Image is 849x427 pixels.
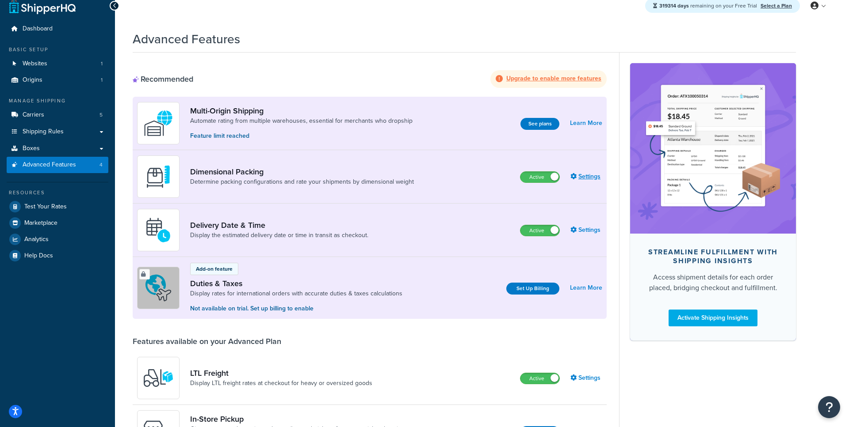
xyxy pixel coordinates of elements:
[570,117,602,129] a: Learn More
[520,172,559,182] label: Active
[190,220,368,230] a: Delivery Date & Time
[570,224,602,236] a: Settings
[196,265,233,273] p: Add-on feature
[7,72,108,88] li: Origins
[570,282,602,294] a: Learn More
[24,203,67,211] span: Test Your Rates
[190,379,372,388] a: Display LTL freight rates at checkout for heavy or oversized goods
[190,279,402,288] a: Duties & Taxes
[190,106,413,116] a: Multi-Origin Shipping
[190,117,413,125] a: Automate rating from multiple warehouses, essential for merchants who dropship
[24,252,53,260] span: Help Docs
[520,118,559,130] button: See plans
[24,219,57,227] span: Marketplace
[7,124,108,140] a: Shipping Rules
[143,161,174,192] img: DTVBYsAAAAAASUVORK5CYII=
[23,76,42,84] span: Origins
[7,248,108,264] a: Help Docs
[7,72,108,88] a: Origins1
[520,373,559,384] label: Active
[570,170,602,183] a: Settings
[7,107,108,123] a: Carriers5
[23,25,53,33] span: Dashboard
[520,225,559,236] label: Active
[669,310,757,326] a: Activate Shipping Insights
[7,56,108,72] a: Websites1
[7,199,108,215] a: Test Your Rates
[506,74,601,83] strong: Upgrade to enable more features
[190,414,408,424] a: In-Store Pickup
[99,161,103,169] span: 4
[659,2,758,10] span: remaining on your Free Trial
[133,74,193,84] div: Recommended
[659,2,689,10] strong: 319314 days
[7,140,108,157] a: Boxes
[7,56,108,72] li: Websites
[506,283,559,295] a: Set Up Billing
[7,107,108,123] li: Carriers
[7,189,108,196] div: Resources
[23,161,76,169] span: Advanced Features
[190,178,414,186] a: Determine packing configurations and rate your shipments by dimensional weight
[23,145,40,152] span: Boxes
[190,368,372,378] a: LTL Freight
[143,108,174,139] img: WatD5o0RtDAAAAAElFTkSuQmCC
[644,248,782,265] div: Streamline Fulfillment with Shipping Insights
[23,111,44,119] span: Carriers
[23,128,64,136] span: Shipping Rules
[190,167,414,177] a: Dimensional Packing
[7,231,108,247] a: Analytics
[143,215,174,246] img: gfkeb5ejjkALwAAAABJRU5ErkJggg==
[7,46,108,53] div: Basic Setup
[101,76,103,84] span: 1
[190,231,368,240] a: Display the estimated delivery date or time in transit as checkout.
[7,157,108,173] a: Advanced Features4
[143,363,174,393] img: y79ZsPf0fXUFUhFXDzUgf+ktZg5F2+ohG75+v3d2s1D9TjoU8PiyCIluIjV41seZevKCRuEjTPPOKHJsQcmKCXGdfprl3L4q7...
[190,304,402,314] p: Not available on trial. Set up billing to enable
[644,272,782,293] div: Access shipment details for each order placed, bridging checkout and fulfillment.
[570,372,602,384] a: Settings
[7,215,108,231] a: Marketplace
[643,76,783,220] img: feature-image-si-e24932ea9b9fcd0ff835db86be1ff8d589347e8876e1638d903ea230a36726be.png
[101,60,103,68] span: 1
[23,60,47,68] span: Websites
[190,131,413,141] p: Feature limit reached
[133,30,240,48] h1: Advanced Features
[7,97,108,105] div: Manage Shipping
[99,111,103,119] span: 5
[761,2,792,10] a: Select a Plan
[190,289,402,298] a: Display rates for international orders with accurate duties & taxes calculations
[7,21,108,37] a: Dashboard
[133,336,281,346] div: Features available on your Advanced Plan
[7,157,108,173] li: Advanced Features
[818,396,840,418] button: Open Resource Center
[24,236,49,243] span: Analytics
